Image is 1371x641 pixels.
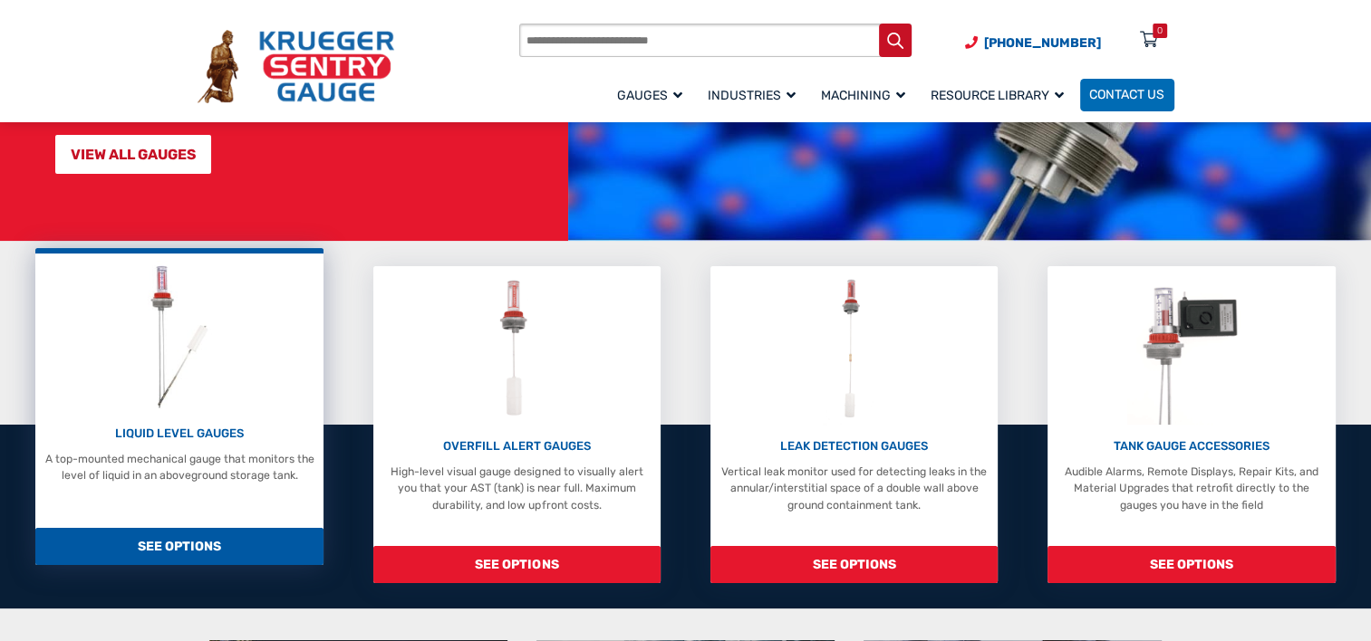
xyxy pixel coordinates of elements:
[821,88,905,103] span: Machining
[617,88,682,103] span: Gauges
[710,546,999,583] span: SEE OPTIONS
[198,30,394,102] img: Krueger Sentry Gauge
[823,273,885,424] img: Leak Detection Gauges
[699,76,812,113] a: Industries
[1056,464,1328,513] p: Audible Alarms, Remote Displays, Repair Kits, and Material Upgrades that retrofit directly to the...
[55,135,211,174] a: VIEW ALL GAUGES
[1056,437,1328,455] p: TANK GAUGE ACCESSORIES
[718,464,990,513] p: Vertical leak monitor used for detecting leaks in the annular/interstitial space of a double wall...
[708,88,796,103] span: Industries
[1157,24,1163,38] div: 0
[43,451,315,484] p: A top-mounted mechanical gauge that monitors the level of liquid in an aboveground storage tank.
[922,76,1080,113] a: Resource Library
[608,76,699,113] a: Gauges
[1127,273,1255,424] img: Tank Gauge Accessories
[381,464,652,513] p: High-level visual gauge designed to visually alert you that your AST (tank) is near full. Maximum...
[1048,546,1336,583] span: SEE OPTIONS
[35,528,323,565] span: SEE OPTIONS
[1080,79,1174,111] a: Contact Us
[35,248,323,565] a: Liquid Level Gauges LIQUID LEVEL GAUGES A top-mounted mechanical gauge that monitors the level of...
[1089,88,1164,103] span: Contact Us
[138,261,222,411] img: Liquid Level Gauges
[931,88,1064,103] span: Resource Library
[373,546,661,583] span: SEE OPTIONS
[43,425,315,443] p: LIQUID LEVEL GAUGES
[984,35,1101,51] span: [PHONE_NUMBER]
[1048,266,1336,583] a: Tank Gauge Accessories TANK GAUGE ACCESSORIES Audible Alarms, Remote Displays, Repair Kits, and M...
[482,273,552,424] img: Overfill Alert Gauges
[710,266,999,583] a: Leak Detection Gauges LEAK DETECTION GAUGES Vertical leak monitor used for detecting leaks in the...
[812,76,922,113] a: Machining
[965,33,1101,53] a: Phone Number (920) 434-8860
[718,437,990,455] p: LEAK DETECTION GAUGES
[381,437,652,455] p: OVERFILL ALERT GAUGES
[373,266,661,583] a: Overfill Alert Gauges OVERFILL ALERT GAUGES High-level visual gauge designed to visually alert yo...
